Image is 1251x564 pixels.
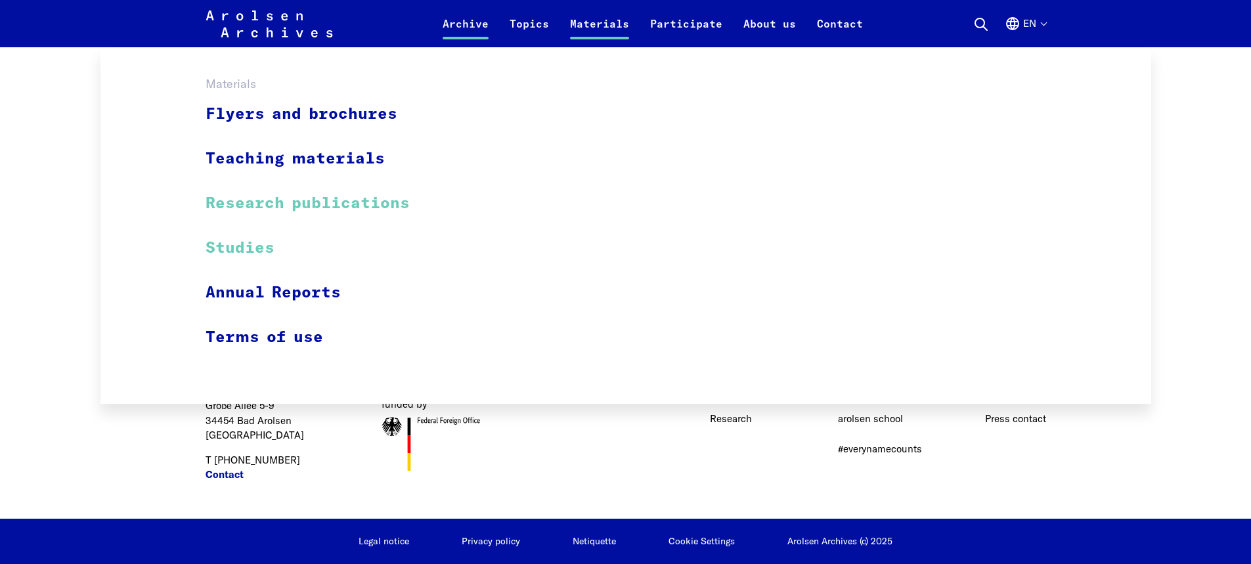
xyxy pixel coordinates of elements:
[733,16,806,47] a: About us
[206,93,427,359] ul: Materials
[206,453,361,483] p: T [PHONE_NUMBER]
[206,315,427,359] a: Terms of use
[206,226,427,271] a: Studies
[1005,16,1046,47] button: English, language selection
[206,181,427,226] a: Research publications
[806,16,873,47] a: Contact
[432,8,873,39] nav: Primary
[206,137,427,181] a: Teaching materials
[573,535,616,547] a: Netiquette
[710,349,1046,468] nav: Footer
[206,93,427,137] a: Flyers and brochures
[560,16,640,47] a: Materials
[985,412,1046,425] a: Press contact
[432,16,499,47] a: Archive
[787,534,892,548] p: Arolsen Archives (c) 2025
[359,534,735,548] nav: Legal
[462,535,520,547] a: Privacy policy
[669,536,735,546] button: Cookie Settings
[206,399,361,443] p: Große Allee 5-9 34454 Bad Arolsen [GEOGRAPHIC_DATA]
[838,443,922,455] a: #everynamecounts
[359,535,409,547] a: Legal notice
[710,412,752,425] a: Research
[382,397,549,412] figcaption: funded by
[206,271,427,315] a: Annual Reports
[838,412,903,425] a: arolsen school
[206,467,244,483] a: Contact
[499,16,560,47] a: Topics
[640,16,733,47] a: Participate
